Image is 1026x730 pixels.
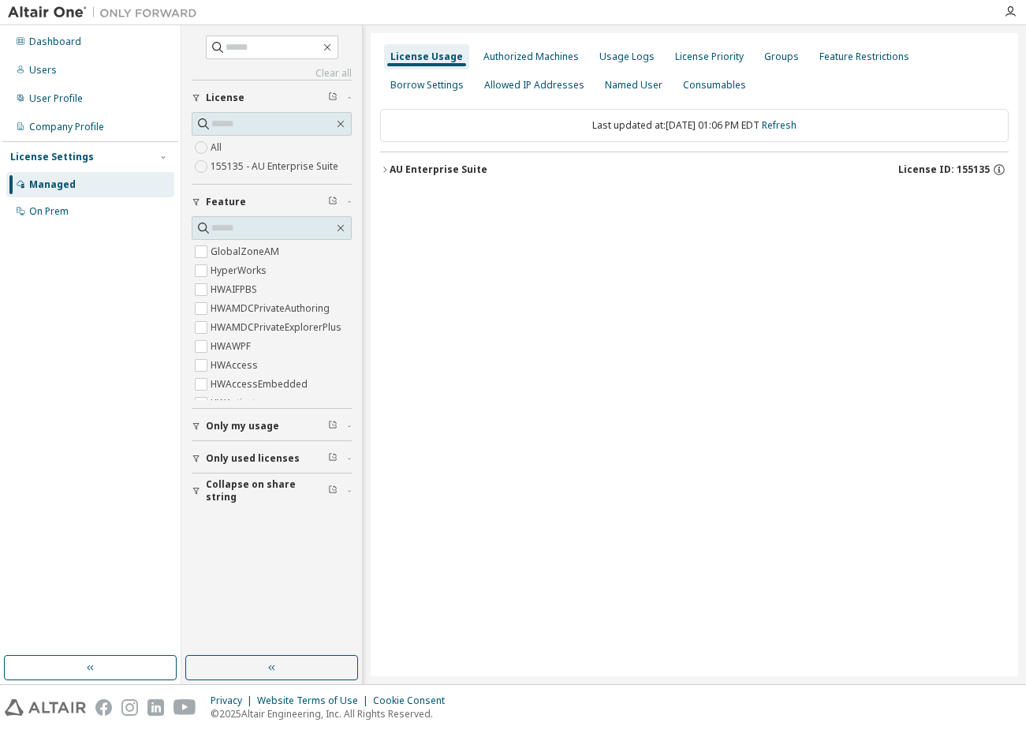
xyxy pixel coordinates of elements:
[483,51,579,63] div: Authorized Machines
[29,92,83,105] div: User Profile
[29,205,69,218] div: On Prem
[764,51,799,63] div: Groups
[328,420,338,432] span: Clear filter
[599,51,655,63] div: Usage Logs
[257,694,373,707] div: Website Terms of Use
[819,51,909,63] div: Feature Restrictions
[484,79,584,92] div: Allowed IP Addresses
[192,67,352,80] a: Clear all
[380,152,1009,187] button: AU Enterprise SuiteLicense ID: 155135
[328,485,338,497] span: Clear filter
[206,452,300,465] span: Only used licenses
[192,185,352,219] button: Feature
[29,36,81,48] div: Dashboard
[211,707,454,721] p: © 2025 Altair Engineering, Inc. All Rights Reserved.
[390,51,463,63] div: License Usage
[121,699,138,716] img: instagram.svg
[206,420,279,432] span: Only my usage
[211,337,254,356] label: HWAWPF
[211,138,225,157] label: All
[206,92,244,104] span: License
[675,51,744,63] div: License Priority
[683,79,746,92] div: Consumables
[211,157,341,176] label: 155135 - AU Enterprise Suite
[380,109,1009,142] div: Last updated at: [DATE] 01:06 PM EDT
[95,699,112,716] img: facebook.svg
[192,441,352,476] button: Only used licenses
[211,394,264,413] label: HWActivate
[29,121,104,133] div: Company Profile
[5,699,86,716] img: altair_logo.svg
[211,261,270,280] label: HyperWorks
[211,242,282,261] label: GlobalZoneAM
[206,196,246,208] span: Feature
[211,356,261,375] label: HWAccess
[192,474,352,508] button: Collapse on share string
[373,694,454,707] div: Cookie Consent
[211,280,260,299] label: HWAIFPBS
[29,178,76,191] div: Managed
[8,5,205,21] img: Altair One
[605,79,662,92] div: Named User
[211,375,311,394] label: HWAccessEmbedded
[390,79,464,92] div: Borrow Settings
[173,699,196,716] img: youtube.svg
[192,409,352,444] button: Only my usage
[211,318,345,337] label: HWAMDCPrivateExplorerPlus
[898,163,990,176] span: License ID: 155135
[10,151,94,163] div: License Settings
[762,118,797,132] a: Refresh
[206,478,328,504] span: Collapse on share string
[328,196,338,208] span: Clear filter
[192,80,352,115] button: License
[390,163,487,176] div: AU Enterprise Suite
[328,452,338,465] span: Clear filter
[147,699,164,716] img: linkedin.svg
[328,92,338,104] span: Clear filter
[211,694,257,707] div: Privacy
[29,64,57,77] div: Users
[211,299,333,318] label: HWAMDCPrivateAuthoring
